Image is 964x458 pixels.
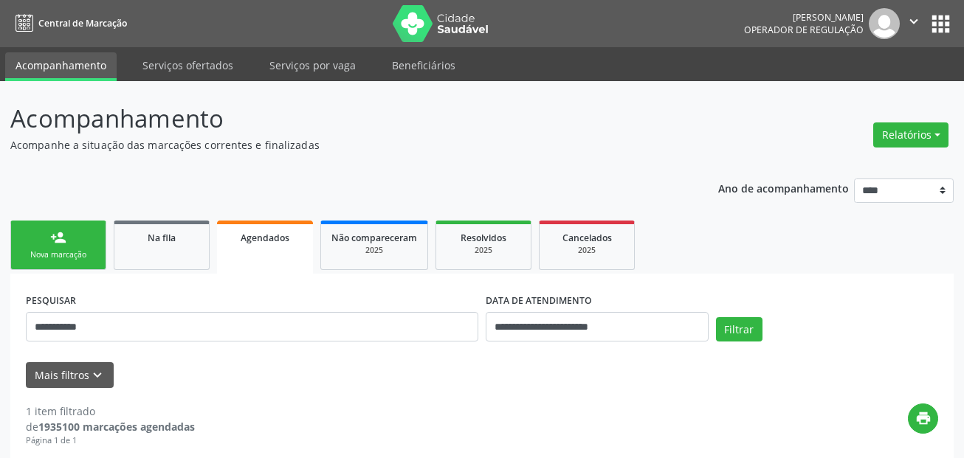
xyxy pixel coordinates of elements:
i:  [906,13,922,30]
div: [PERSON_NAME] [744,11,864,24]
a: Serviços por vaga [259,52,366,78]
span: Cancelados [562,232,612,244]
strong: 1935100 marcações agendadas [38,420,195,434]
div: 2025 [550,245,624,256]
button: Relatórios [873,122,948,148]
label: PESQUISAR [26,289,76,312]
span: Não compareceram [331,232,417,244]
div: 2025 [331,245,417,256]
span: Central de Marcação [38,17,127,30]
img: img [869,8,900,39]
span: Resolvidos [461,232,506,244]
button: Mais filtroskeyboard_arrow_down [26,362,114,388]
span: Agendados [241,232,289,244]
div: person_add [50,229,66,246]
a: Acompanhamento [5,52,117,81]
button: Filtrar [716,317,762,342]
a: Beneficiários [382,52,466,78]
button: print [908,403,938,434]
p: Ano de acompanhamento [718,178,849,197]
i: keyboard_arrow_down [89,367,106,384]
div: Página 1 de 1 [26,434,195,447]
span: Operador de regulação [744,24,864,36]
a: Central de Marcação [10,11,127,35]
button: apps [928,11,954,37]
div: Nova marcação [21,249,95,260]
a: Serviços ofertados [132,52,244,78]
div: 1 item filtrado [26,403,195,419]
div: de [26,419,195,434]
p: Acompanhe a situação das marcações correntes e finalizadas [10,137,671,153]
button:  [900,8,928,39]
span: Na fila [148,232,176,244]
label: DATA DE ATENDIMENTO [486,289,592,312]
p: Acompanhamento [10,100,671,137]
div: 2025 [447,245,520,256]
i: print [915,410,932,426]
